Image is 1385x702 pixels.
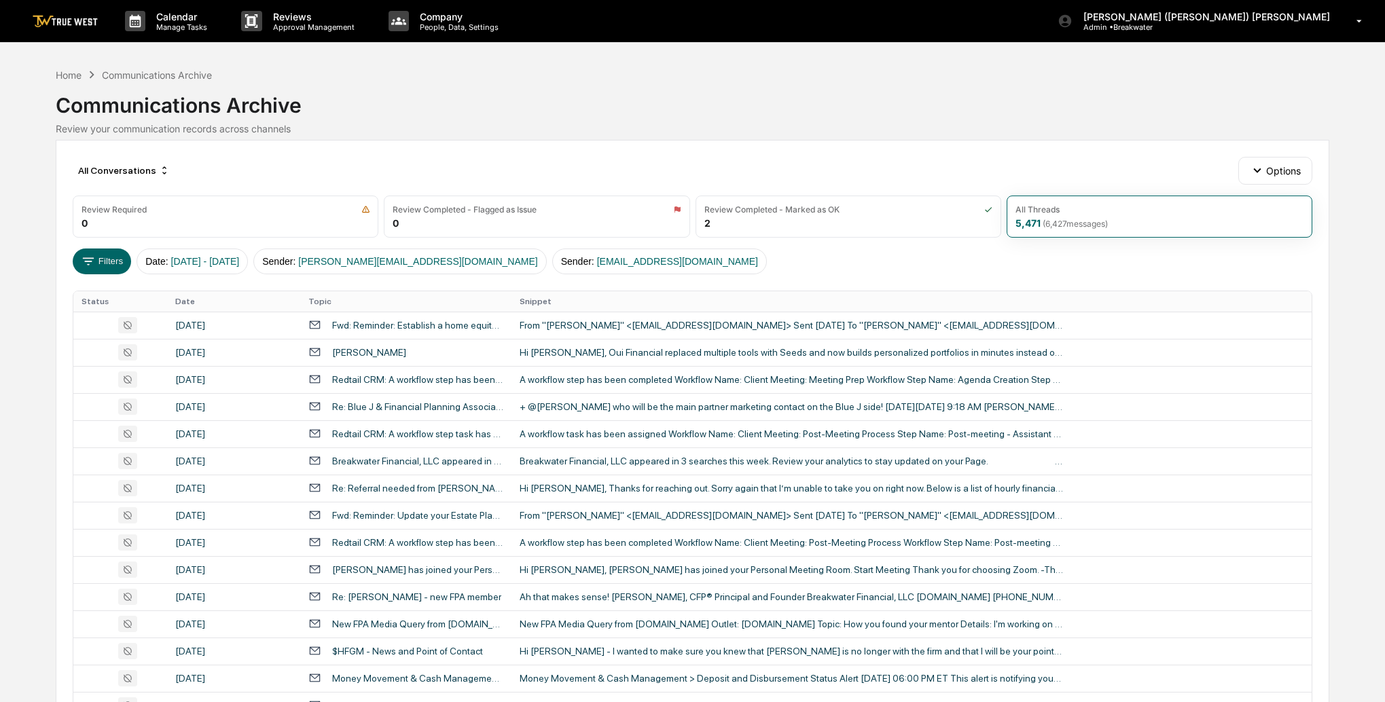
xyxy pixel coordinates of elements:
[1043,219,1108,229] span: ( 6,427 messages)
[984,205,992,214] img: icon
[1015,217,1108,229] div: 5,471
[82,217,88,229] div: 0
[520,483,1063,494] div: Hi [PERSON_NAME], Thanks for reaching out. Sorry again that I’m unable to take you on right now. ...
[73,160,175,181] div: All Conversations
[520,428,1063,439] div: A workflow task has been assigned Workflow Name: Client Meeting: Post-Meeting Process Step Name: ...
[552,248,767,274] button: Sender:[EMAIL_ADDRESS][DOMAIN_NAME]
[175,646,292,657] div: [DATE]
[520,537,1063,548] div: A workflow step has been completed Workflow Name: Client Meeting: Post-Meeting Process Workflow S...
[332,510,504,521] div: Fwd: Reminder: Update your Estate Planning Documents
[332,618,504,629] div: New FPA Media Query from [DOMAIN_NAME]
[511,291,1312,312] th: Snippet
[520,456,1063,466] div: Breakwater Financial, LLC appeared in 3 searches this week. Review your analytics to stay updated...
[332,646,483,657] div: $HFGM - News and Point of Contact
[175,510,292,521] div: [DATE]
[33,15,98,28] img: logo
[332,401,504,412] div: Re: Blue J & Financial Planning Association of New England Partnerships Contract
[175,537,292,548] div: [DATE]
[597,256,758,267] span: [EMAIL_ADDRESS][DOMAIN_NAME]
[332,673,504,684] div: Money Movement & Cash Management - Deposit and Disbursement Status Alert
[520,591,1063,602] div: Ah that makes sense! [PERSON_NAME], CFP® Principal and Founder Breakwater Financial, LLC [DOMAIN_...
[332,483,504,494] div: Re: Referral needed from [PERSON_NAME]
[56,69,82,81] div: Home
[1073,22,1199,32] p: Admin • Breakwater
[253,248,546,274] button: Sender:[PERSON_NAME][EMAIL_ADDRESS][DOMAIN_NAME]
[102,69,212,81] div: Communications Archive
[332,564,504,575] div: [PERSON_NAME] has joined your Personal Meeting Room
[332,537,504,548] div: Redtail CRM: A workflow step has been completed.
[332,428,504,439] div: Redtail CRM: A workflow step task has been assigned.
[704,204,840,215] div: Review Completed - Marked as OK
[300,291,512,312] th: Topic
[175,428,292,439] div: [DATE]
[520,673,1063,684] div: Money Movement & Cash Management > Deposit and Disbursement Status Alert [DATE] 06:00 PM ET This ...
[82,204,147,215] div: Review Required
[175,320,292,331] div: [DATE]
[73,291,167,312] th: Status
[520,510,1063,521] div: From "[PERSON_NAME]" <[EMAIL_ADDRESS][DOMAIN_NAME]> Sent [DATE] To "[PERSON_NAME]" <[EMAIL_ADDRES...
[175,564,292,575] div: [DATE]
[145,11,214,22] p: Calendar
[56,82,1330,117] div: Communications Archive
[409,22,505,32] p: People, Data, Settings
[137,248,248,274] button: Date:[DATE] - [DATE]
[520,401,1063,412] div: + @[PERSON_NAME] who will be the main partner marketing contact on the Blue J side! [DATE][DATE] ...
[1015,204,1060,215] div: All Threads
[520,347,1063,358] div: Hi [PERSON_NAME], Oui Financial replaced multiple tools with Seeds and now builds personalized po...
[171,256,240,267] span: [DATE] - [DATE]
[175,483,292,494] div: [DATE]
[520,374,1063,385] div: A workflow step has been completed Workflow Name: Client Meeting: Meeting Prep Workflow Step Name...
[175,673,292,684] div: [DATE]
[167,291,300,312] th: Date
[704,217,711,229] div: 2
[409,11,505,22] p: Company
[361,205,370,214] img: icon
[175,374,292,385] div: [DATE]
[175,456,292,466] div: [DATE]
[175,401,292,412] div: [DATE]
[298,256,537,267] span: [PERSON_NAME][EMAIL_ADDRESS][DOMAIN_NAME]
[73,248,132,274] button: Filters
[175,591,292,602] div: [DATE]
[56,123,1330,134] div: Review your communication records across channels
[332,456,504,466] div: Breakwater Financial, LLC appeared in 3 searches this week. Review your analytics to stay updated...
[1342,657,1378,694] iframe: Open customer support
[332,591,501,602] div: Re: [PERSON_NAME] - new FPA member
[175,618,292,629] div: [DATE]
[175,347,292,358] div: [DATE]
[520,646,1063,657] div: Hi [PERSON_NAME] - I wanted to make sure you knew that [PERSON_NAME] is no longer with the firm a...
[520,564,1063,575] div: Hi [PERSON_NAME], [PERSON_NAME] has joined your Personal Meeting Room. Start Meeting Thank you fo...
[393,217,399,229] div: 0
[262,11,361,22] p: Reviews
[145,22,214,32] p: Manage Tasks
[262,22,361,32] p: Approval Management
[520,618,1063,629] div: New FPA Media Query from [DOMAIN_NAME] Outlet: [DOMAIN_NAME] Topic: How you found your mentor Det...
[520,320,1063,331] div: From "[PERSON_NAME]" <[EMAIL_ADDRESS][DOMAIN_NAME]> Sent [DATE] To "[PERSON_NAME]" <[EMAIL_ADDRES...
[332,320,504,331] div: Fwd: Reminder: Establish a home equity line of credit (HELOC) in conjunction with the mortgage re...
[673,205,681,214] img: icon
[332,347,406,358] div: [PERSON_NAME]
[1073,11,1337,22] p: [PERSON_NAME] ([PERSON_NAME]) [PERSON_NAME]
[393,204,537,215] div: Review Completed - Flagged as Issue
[1238,157,1312,184] button: Options
[332,374,504,385] div: Redtail CRM: A workflow step has been completed.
